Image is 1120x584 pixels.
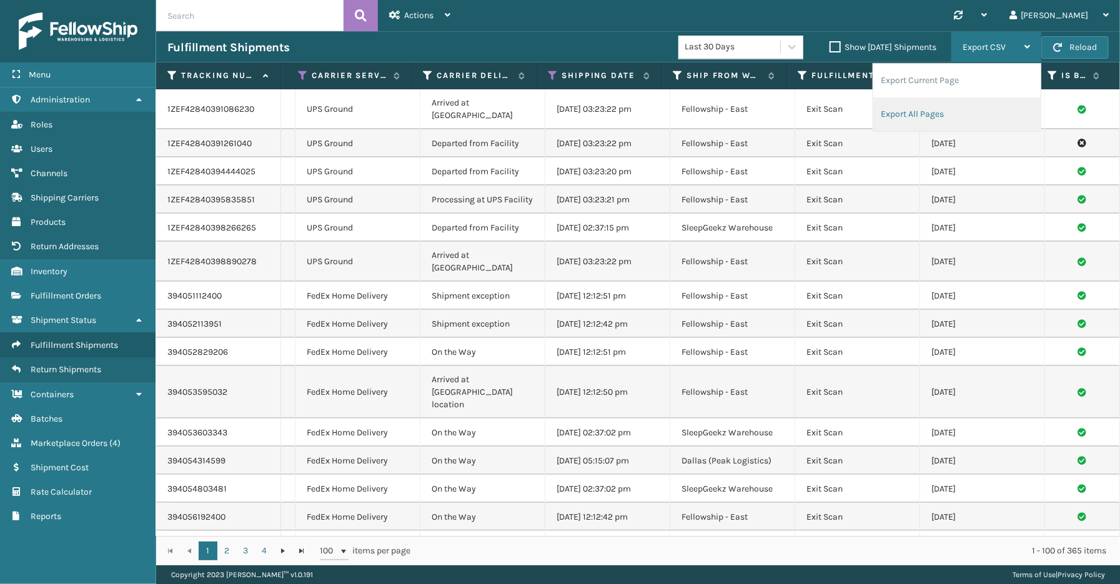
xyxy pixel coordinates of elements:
[795,214,920,242] td: Exit Scan
[873,64,1041,97] li: Export Current Page
[156,89,281,129] td: 1ZEF42840391086230
[295,129,420,157] td: UPS Ground
[670,531,795,559] td: Fellowship - East
[545,366,670,418] td: [DATE] 12:12:50 pm
[830,42,936,52] label: Show [DATE] Shipments
[545,338,670,366] td: [DATE] 12:12:51 pm
[1061,70,1087,81] label: Is Buy Shipping
[670,475,795,503] td: SleepGeekz Warehouse
[795,338,920,366] td: Exit Scan
[795,447,920,475] td: Exit Scan
[31,168,67,179] span: Channels
[31,438,107,448] span: Marketplace Orders
[236,542,255,560] a: 3
[670,366,795,418] td: Fellowship - East
[31,389,74,400] span: Containers
[31,462,89,473] span: Shipment Cost
[1013,565,1105,584] div: |
[295,242,420,282] td: UPS Ground
[295,89,420,129] td: UPS Ground
[320,542,411,560] span: items per page
[156,531,281,559] td: 394056194777
[1013,570,1056,579] a: Terms of Use
[156,242,281,282] td: 1ZEF42840398890278
[278,546,288,556] span: Go to the next page
[31,364,101,375] span: Return Shipments
[670,214,795,242] td: SleepGeekz Warehouse
[295,214,420,242] td: UPS Ground
[156,157,281,186] td: 1ZEF42840394444025
[920,282,1045,310] td: [DATE]
[545,418,670,447] td: [DATE] 02:37:02 pm
[670,447,795,475] td: Dallas (Peak Logistics)
[670,157,795,186] td: Fellowship - East
[686,70,762,81] label: Ship from warehouse
[1041,36,1109,59] button: Reload
[31,290,101,301] span: Fulfillment Orders
[420,503,545,531] td: On the Way
[181,70,257,81] label: Tracking Number
[31,119,52,130] span: Roles
[171,565,313,584] p: Copyright 2023 [PERSON_NAME]™ v 1.0.191
[31,94,90,105] span: Administration
[795,89,920,129] td: Exit Scan
[420,89,545,129] td: Arrived at [GEOGRAPHIC_DATA]
[274,542,292,560] a: Go to the next page
[670,186,795,214] td: Fellowship - East
[420,531,545,559] td: On the Way
[420,157,545,186] td: Departed from Facility
[217,542,236,560] a: 2
[795,157,920,186] td: Exit Scan
[795,242,920,282] td: Exit Scan
[295,310,420,338] td: FedEx Home Delivery
[320,545,339,557] span: 100
[920,129,1045,157] td: [DATE]
[420,282,545,310] td: Shipment exception
[420,242,545,282] td: Arrived at [GEOGRAPHIC_DATA]
[420,475,545,503] td: On the Way
[670,418,795,447] td: SleepGeekz Warehouse
[429,545,1106,557] div: 1 - 100 of 365 items
[685,41,781,54] div: Last 30 Days
[670,503,795,531] td: Fellowship - East
[31,511,61,522] span: Reports
[295,503,420,531] td: FedEx Home Delivery
[31,217,66,227] span: Products
[295,157,420,186] td: UPS Ground
[31,340,118,350] span: Fulfillment Shipments
[31,413,62,424] span: Batches
[420,366,545,418] td: Arrived at [GEOGRAPHIC_DATA] location
[295,366,420,418] td: FedEx Home Delivery
[920,186,1045,214] td: [DATE]
[297,546,307,556] span: Go to the last page
[670,310,795,338] td: Fellowship - East
[795,503,920,531] td: Exit Scan
[156,503,281,531] td: 394056192400
[420,310,545,338] td: Shipment exception
[437,70,512,81] label: Carrier Delivery Status
[19,12,137,50] img: logo
[31,144,52,154] span: Users
[545,242,670,282] td: [DATE] 03:23:22 pm
[920,531,1045,559] td: [DATE]
[156,475,281,503] td: 394054803481
[920,503,1045,531] td: [DATE]
[795,531,920,559] td: Exit Scan
[109,438,121,448] span: ( 4 )
[670,242,795,282] td: Fellowship - East
[545,475,670,503] td: [DATE] 02:37:02 pm
[795,418,920,447] td: Exit Scan
[156,282,281,310] td: 394051112400
[545,310,670,338] td: [DATE] 12:12:42 pm
[920,447,1045,475] td: [DATE]
[963,42,1006,52] span: Export CSV
[295,186,420,214] td: UPS Ground
[795,129,920,157] td: Exit Scan
[31,487,92,497] span: Rate Calculator
[920,338,1045,366] td: [DATE]
[545,89,670,129] td: [DATE] 03:23:22 pm
[156,186,281,214] td: 1ZEF42840395835851
[156,214,281,242] td: 1ZEF42840398266265
[545,157,670,186] td: [DATE] 03:23:20 pm
[670,282,795,310] td: Fellowship - East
